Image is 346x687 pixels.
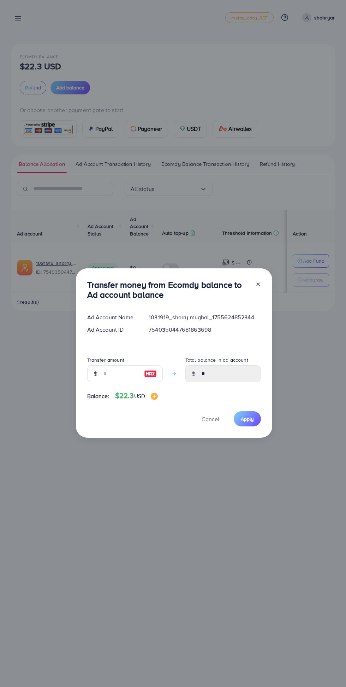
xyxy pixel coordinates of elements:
div: Ad Account Name [82,313,143,321]
div: Ad Account ID [82,326,143,334]
button: Apply [234,411,261,426]
div: 1031919_sharry mughal_1755624852344 [143,313,266,321]
h3: Transfer money from Ecomdy balance to Ad account balance [87,280,250,300]
h4: $22.3 [115,391,158,400]
img: image [144,369,157,378]
label: Transfer amount [87,356,124,363]
label: Total balance in ad account [185,356,248,363]
span: USD [134,392,145,400]
span: Balance: [87,392,109,400]
button: Cancel [193,411,228,426]
span: Apply [241,415,254,423]
img: image [151,393,158,400]
div: 7540350447681863698 [143,326,266,334]
span: Cancel [202,415,219,423]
